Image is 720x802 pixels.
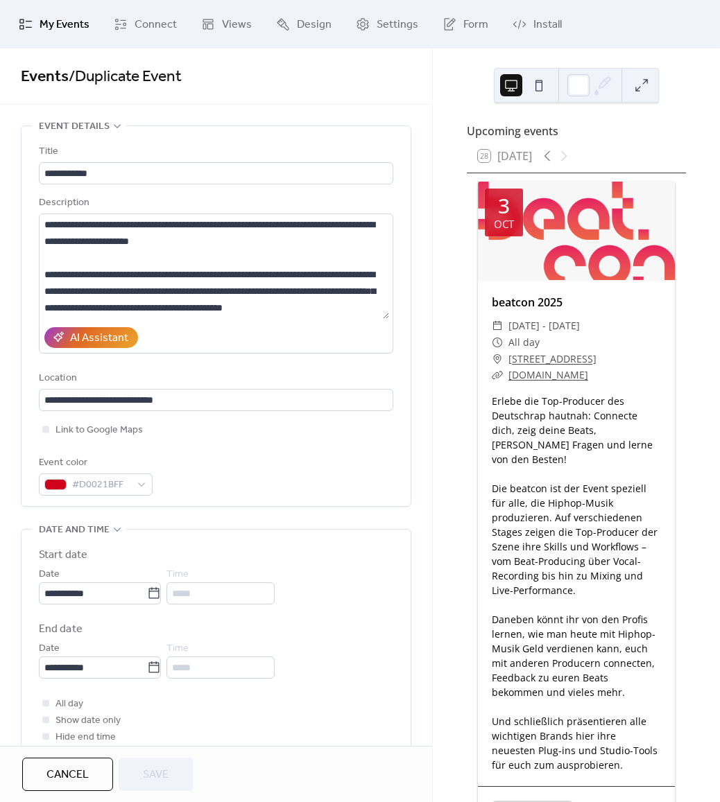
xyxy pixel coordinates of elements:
[166,566,189,583] span: Time
[22,758,113,791] button: Cancel
[502,6,572,43] a: Install
[266,6,342,43] a: Design
[432,6,499,43] a: Form
[222,17,252,33] span: Views
[40,17,89,33] span: My Events
[492,351,503,367] div: ​
[377,17,418,33] span: Settings
[492,317,503,334] div: ​
[492,334,503,351] div: ​
[478,394,675,772] div: Erlebe die Top-Producer des Deutschrap hautnah: Connecte dich, zeig deine Beats, [PERSON_NAME] Fr...
[297,17,332,33] span: Design
[55,696,83,713] span: All day
[39,522,110,539] span: Date and time
[508,334,540,351] span: All day
[533,17,562,33] span: Install
[39,547,87,564] div: Start date
[21,62,69,92] a: Events
[39,143,391,160] div: Title
[508,368,588,381] a: [DOMAIN_NAME]
[8,6,100,43] a: My Events
[39,640,60,657] span: Date
[494,219,514,229] div: Oct
[39,455,150,471] div: Event color
[508,351,597,367] a: [STREET_ADDRESS]
[492,295,563,310] a: beatcon 2025
[166,640,189,657] span: Time
[55,422,143,439] span: Link to Google Maps
[39,119,110,135] span: Event details
[467,123,686,139] div: Upcoming events
[191,6,262,43] a: Views
[103,6,187,43] a: Connect
[508,317,580,334] span: [DATE] - [DATE]
[39,566,60,583] span: Date
[135,17,177,33] span: Connect
[492,367,503,383] div: ​
[72,477,130,494] span: #D0021BFF
[44,327,138,348] button: AI Assistant
[39,621,83,638] div: End date
[498,195,510,216] div: 3
[46,767,89,783] span: Cancel
[55,729,116,746] span: Hide end time
[55,713,121,729] span: Show date only
[39,370,391,387] div: Location
[345,6,429,43] a: Settings
[39,195,391,211] div: Description
[69,62,182,92] span: / Duplicate Event
[70,330,128,347] div: AI Assistant
[463,17,488,33] span: Form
